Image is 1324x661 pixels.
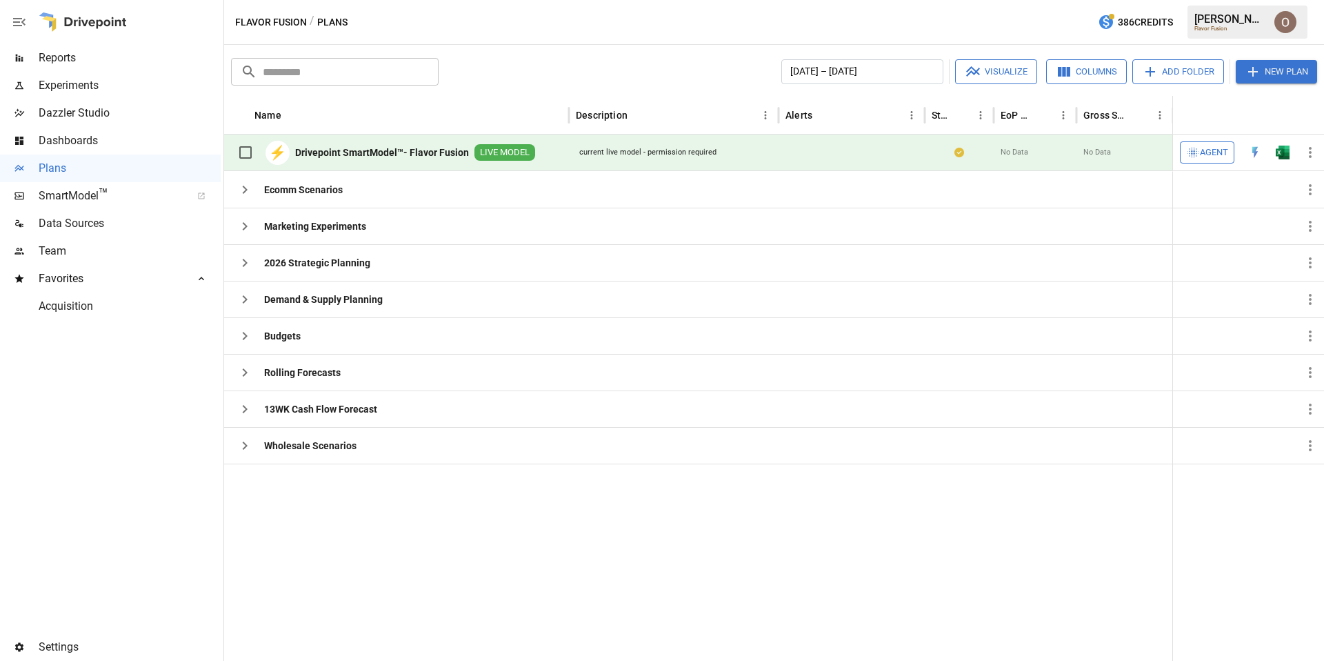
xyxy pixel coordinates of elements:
[781,59,943,84] button: [DATE] – [DATE]
[310,14,314,31] div: /
[283,106,302,125] button: Sort
[785,110,812,121] div: Alerts
[954,146,964,159] div: Your plan has changes in Excel that are not reflected in the Drivepoint Data Warehouse, select "S...
[629,106,648,125] button: Sort
[474,146,535,159] span: LIVE MODEL
[265,141,290,165] div: ⚡
[1034,106,1054,125] button: Sort
[1118,14,1173,31] span: 386 Credits
[264,219,366,233] b: Marketing Experiments
[39,298,221,315] span: Acquisition
[264,293,383,306] b: Demand & Supply Planning
[1132,59,1224,84] button: Add Folder
[814,106,833,125] button: Sort
[1001,147,1028,158] span: No Data
[1266,3,1305,41] button: Oleksii Flok
[1236,60,1317,83] button: New Plan
[1131,106,1150,125] button: Sort
[952,106,971,125] button: Sort
[579,147,716,158] div: current live model - permission required
[39,215,221,232] span: Data Sources
[254,110,281,121] div: Name
[264,329,301,343] b: Budgets
[1046,59,1127,84] button: Columns
[1276,146,1290,159] img: excel-icon.76473adf.svg
[1248,146,1262,159] div: Open in Quick Edit
[39,243,221,259] span: Team
[955,59,1037,84] button: Visualize
[1054,106,1073,125] button: EoP Cash column menu
[99,186,108,203] span: ™
[264,402,377,416] b: 13WK Cash Flow Forecast
[1092,10,1178,35] button: 386Credits
[295,146,469,159] b: Drivepoint SmartModel™- Flavor Fusion
[264,366,341,379] b: Rolling Forecasts
[902,106,921,125] button: Alerts column menu
[1180,141,1234,164] button: Agent
[971,106,990,125] button: Status column menu
[1150,106,1170,125] button: Gross Sales column menu
[756,106,775,125] button: Description column menu
[39,639,221,655] span: Settings
[1083,147,1111,158] span: No Data
[39,270,182,287] span: Favorites
[39,160,221,177] span: Plans
[932,110,950,121] div: Status
[1305,106,1324,125] button: Sort
[1248,146,1262,159] img: quick-edit-flash.b8aec18c.svg
[1276,146,1290,159] div: Open in Excel
[1194,26,1266,32] div: Flavor Fusion
[1274,11,1296,33] img: Oleksii Flok
[264,256,370,270] b: 2026 Strategic Planning
[1001,110,1033,121] div: EoP Cash
[39,50,221,66] span: Reports
[1200,145,1228,161] span: Agent
[39,188,182,204] span: SmartModel
[39,77,221,94] span: Experiments
[1083,110,1130,121] div: Gross Sales
[39,132,221,149] span: Dashboards
[39,105,221,121] span: Dazzler Studio
[576,110,628,121] div: Description
[264,439,357,453] b: Wholesale Scenarios
[264,183,343,197] b: Ecomm Scenarios
[235,14,307,31] button: Flavor Fusion
[1194,12,1266,26] div: [PERSON_NAME]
